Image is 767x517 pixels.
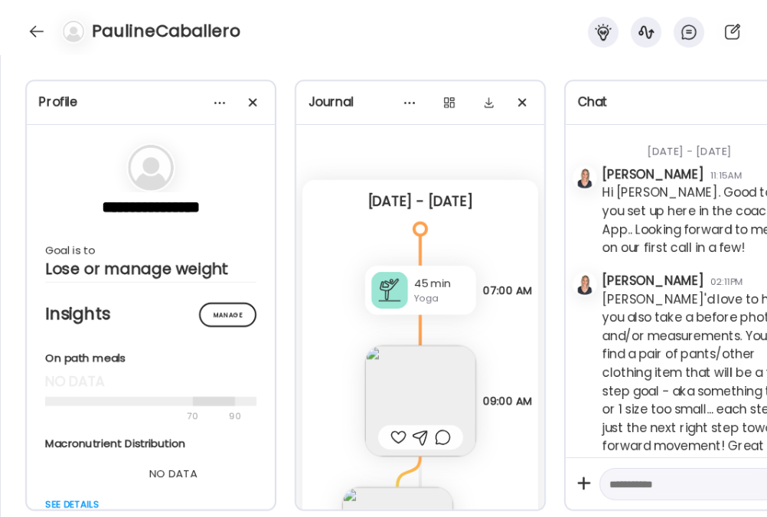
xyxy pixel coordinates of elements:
div: Goal is to [45,241,256,260]
span: 09:00 AM [483,395,532,407]
img: avatars%2FRVeVBoY4G9O2578DitMsgSKHquL2 [574,273,596,295]
div: no data [45,372,256,391]
img: images%2FDGpq8l2iuXRenSUKsMPQKMUHmN23%2FsTNPtnGDW28MVxVYXlEO%2FL66nb2HvxCB3pBmK07gB_240 [365,345,476,456]
div: 11:15AM [710,169,742,182]
div: Macronutrient Distribution [45,436,301,452]
div: NO DATA [45,464,301,483]
div: Journal [308,93,532,112]
div: On path meals [45,350,256,366]
div: 90 [227,407,243,425]
img: bg-avatar-default.svg [128,145,174,191]
div: Yoga [414,292,470,306]
h2: Insights [45,303,256,326]
div: Profile [39,93,263,112]
div: 70 [45,407,224,425]
div: [PERSON_NAME] [602,165,704,184]
div: [PERSON_NAME] [602,272,704,290]
div: Lose or manage weight [45,260,256,278]
div: Manage [199,303,256,327]
img: avatars%2FRVeVBoY4G9O2578DitMsgSKHquL2 [574,167,596,188]
div: [DATE] - [DATE] [315,192,526,211]
span: 07:00 AM [483,284,532,296]
img: bg-avatar-default.svg [63,21,84,42]
div: 45 min [414,276,470,292]
div: 02:11PM [710,275,743,289]
h4: PaulineCaballero [92,19,240,44]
